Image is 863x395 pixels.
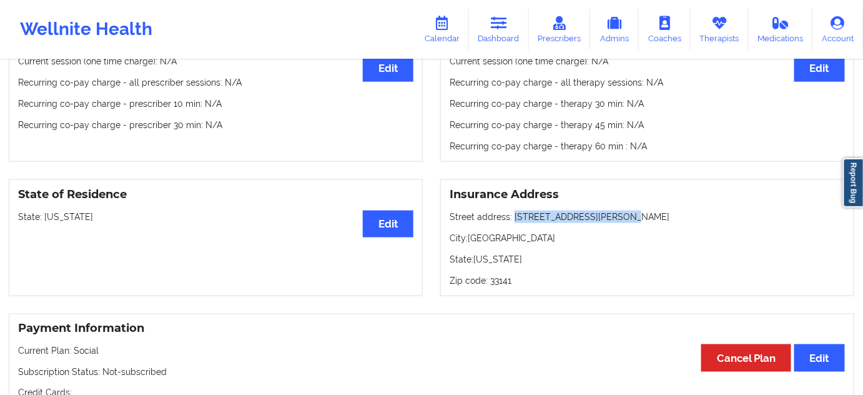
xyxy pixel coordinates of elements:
p: City: [GEOGRAPHIC_DATA] [450,232,845,244]
p: Recurring co-pay charge - all prescriber sessions : N/A [18,76,413,89]
h3: State of Residence [18,187,413,202]
button: Cancel Plan [701,344,791,371]
button: Edit [363,55,413,82]
p: Recurring co-pay charge - prescriber 10 min : N/A [18,97,413,110]
a: Report Bug [843,158,863,207]
a: Coaches [639,9,691,50]
a: Admins [590,9,639,50]
a: Calendar [415,9,469,50]
button: Edit [363,211,413,237]
p: Current session (one time charge): N/A [450,55,845,67]
p: Current session (one time charge): N/A [18,55,413,67]
p: Current Plan: Social [18,344,845,357]
p: Zip code: 33141 [450,274,845,287]
p: Recurring co-pay charge - all therapy sessions : N/A [450,76,845,89]
a: Account [812,9,863,50]
p: Recurring co-pay charge - prescriber 30 min : N/A [18,119,413,131]
p: State: [US_STATE] [450,253,845,266]
p: Subscription Status: Not-subscribed [18,366,845,378]
h3: Payment Information [18,321,845,336]
a: Prescribers [529,9,591,50]
h3: Insurance Address [450,187,845,202]
button: Edit [794,344,845,371]
a: Medications [749,9,813,50]
p: Recurring co-pay charge - therapy 45 min : N/A [450,119,845,131]
p: Recurring co-pay charge - therapy 60 min : N/A [450,140,845,152]
button: Edit [794,55,845,82]
a: Therapists [691,9,749,50]
p: Street address: [STREET_ADDRESS][PERSON_NAME] [450,211,845,223]
p: State: [US_STATE] [18,211,413,223]
a: Dashboard [469,9,529,50]
p: Recurring co-pay charge - therapy 30 min : N/A [450,97,845,110]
